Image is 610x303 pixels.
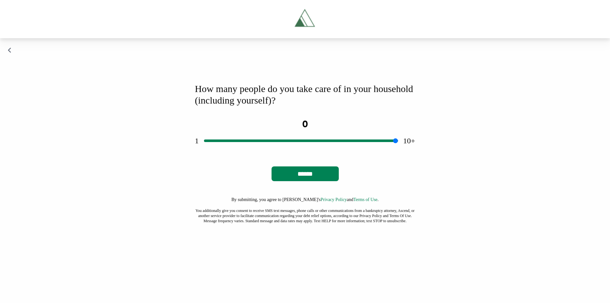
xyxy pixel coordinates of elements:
span: 1 [195,137,199,145]
span: 0 [302,120,308,130]
img: Tryascend.com [291,5,319,33]
span: 10+ [403,137,415,145]
a: Privacy Policy [321,197,347,202]
a: Terms of Use [354,197,378,202]
a: Tryascend.com [262,5,348,33]
div: How many people do you take care of in your household (including yourself)? [195,83,415,106]
div: By submitting, you agree to [PERSON_NAME]'s and . [232,197,379,203]
div: You additionally give you consent to receive SMS text messages, phone calls or other communicatio... [195,208,415,223]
